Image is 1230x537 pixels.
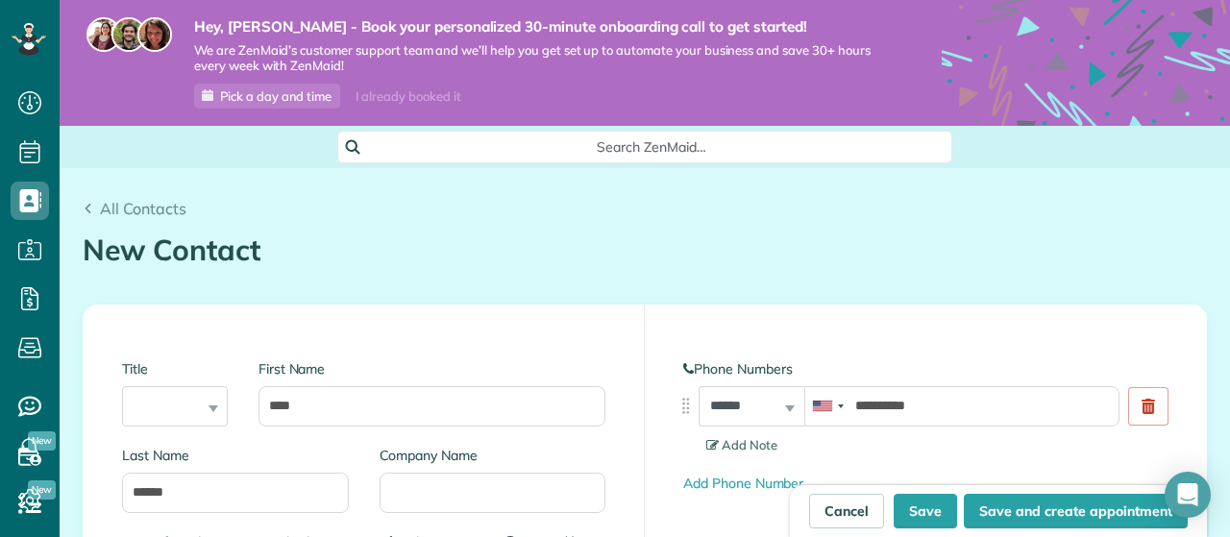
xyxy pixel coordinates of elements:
[683,359,1168,378] label: Phone Numbers
[194,84,340,109] a: Pick a day and time
[194,42,884,75] span: We are ZenMaid’s customer support team and we’ll help you get set up to automate your business an...
[344,85,472,109] div: I already booked it
[100,199,186,218] span: All Contacts
[220,88,332,104] span: Pick a day and time
[683,475,803,492] a: Add Phone Number
[122,446,349,465] label: Last Name
[83,197,186,220] a: All Contacts
[964,494,1188,528] button: Save and create appointment
[894,494,957,528] button: Save
[1165,472,1211,518] div: Open Intercom Messenger
[809,494,884,528] a: Cancel
[258,359,605,378] label: First Name
[194,17,884,37] strong: Hey, [PERSON_NAME] - Book your personalized 30-minute onboarding call to get started!
[111,17,146,52] img: jorge-587dff0eeaa6aab1f244e6dc62b8924c3b6ad411094392a53c71c6c4a576187d.jpg
[805,387,849,426] div: United States: +1
[122,359,228,378] label: Title
[83,234,1207,266] h1: New Contact
[86,17,121,52] img: maria-72a9807cf96188c08ef61303f053569d2e2a8a1cde33d635c8a3ac13582a053d.jpg
[676,396,696,416] img: drag_indicator-119b368615184ecde3eda3c64c821f6cf29d3e2b97b89ee44bc31753036683e5.png
[380,446,606,465] label: Company Name
[706,437,777,452] span: Add Note
[137,17,172,52] img: michelle-19f622bdf1676172e81f8f8fba1fb50e276960ebfe0243fe18214015130c80e4.jpg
